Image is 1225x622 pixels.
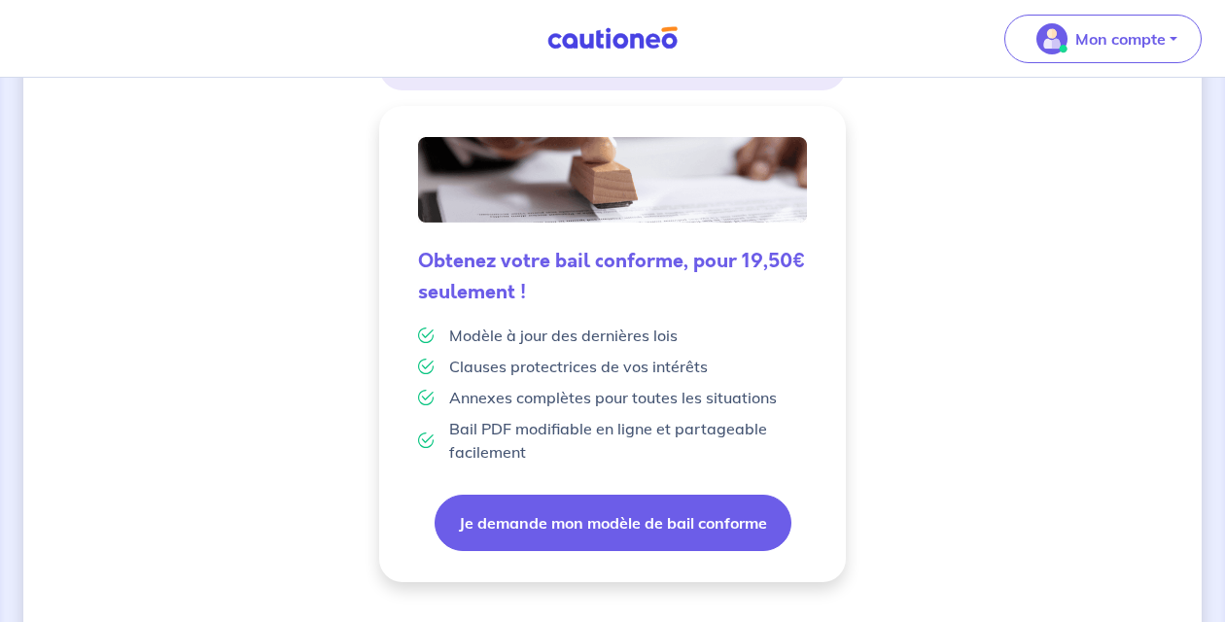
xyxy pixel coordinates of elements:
[449,355,708,378] p: Clauses protectrices de vos intérêts
[435,495,791,551] button: Je demande mon modèle de bail conforme
[449,386,777,409] p: Annexes complètes pour toutes les situations
[418,246,807,308] h5: Obtenez votre bail conforme, pour 19,50€ seulement !
[1075,27,1166,51] p: Mon compte
[1004,15,1202,63] button: illu_account_valid_menu.svgMon compte
[1036,23,1067,54] img: illu_account_valid_menu.svg
[449,324,678,347] p: Modèle à jour des dernières lois
[540,26,685,51] img: Cautioneo
[418,137,807,223] img: valid-lease.png
[449,417,807,464] p: Bail PDF modifiable en ligne et partageable facilement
